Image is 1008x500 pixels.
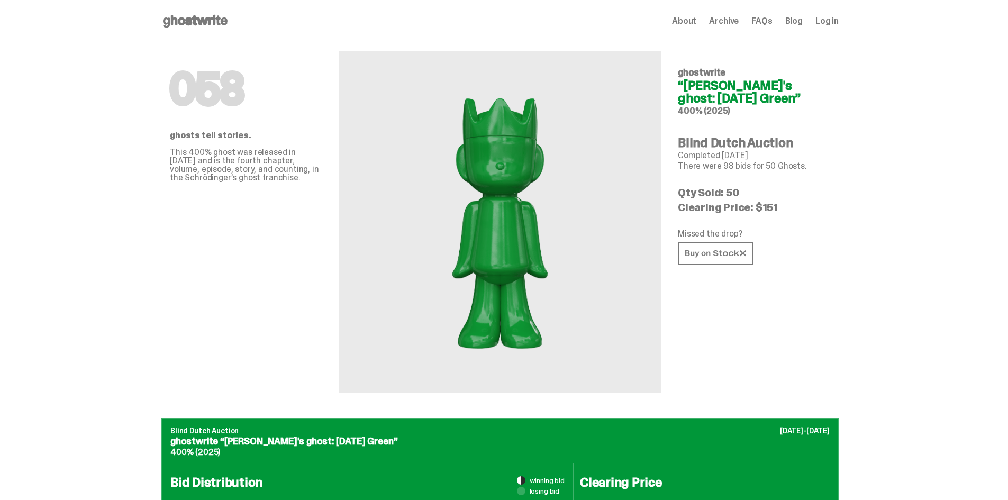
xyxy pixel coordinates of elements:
p: Clearing Price: $151 [678,202,830,213]
span: ghostwrite [678,66,725,79]
span: losing bid [530,487,560,495]
span: winning bid [530,477,565,484]
h4: Blind Dutch Auction [678,137,830,149]
h1: 058 [170,68,322,110]
p: Qty Sold: 50 [678,187,830,198]
a: About [672,17,696,25]
span: 400% (2025) [170,447,220,458]
p: Missed the drop? [678,230,830,238]
a: Log in [815,17,839,25]
h4: Clearing Price [580,476,700,489]
p: There were 98 bids for 50 Ghosts. [678,162,830,170]
p: Completed [DATE] [678,151,830,160]
a: Archive [709,17,739,25]
p: Blind Dutch Auction [170,427,830,434]
h4: “[PERSON_NAME]'s ghost: [DATE] Green” [678,79,830,105]
a: Blog [785,17,803,25]
a: FAQs [751,17,772,25]
p: ghosts tell stories. [170,131,322,140]
p: This 400% ghost was released in [DATE] and is the fourth chapter, volume, episode, story, and cou... [170,148,322,182]
span: 400% (2025) [678,105,730,116]
p: [DATE]-[DATE] [780,427,830,434]
p: ghostwrite “[PERSON_NAME]'s ghost: [DATE] Green” [170,437,830,446]
img: ghostwrite&ldquo;Schrödinger's ghost: Sunday Green&rdquo; [384,76,616,367]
